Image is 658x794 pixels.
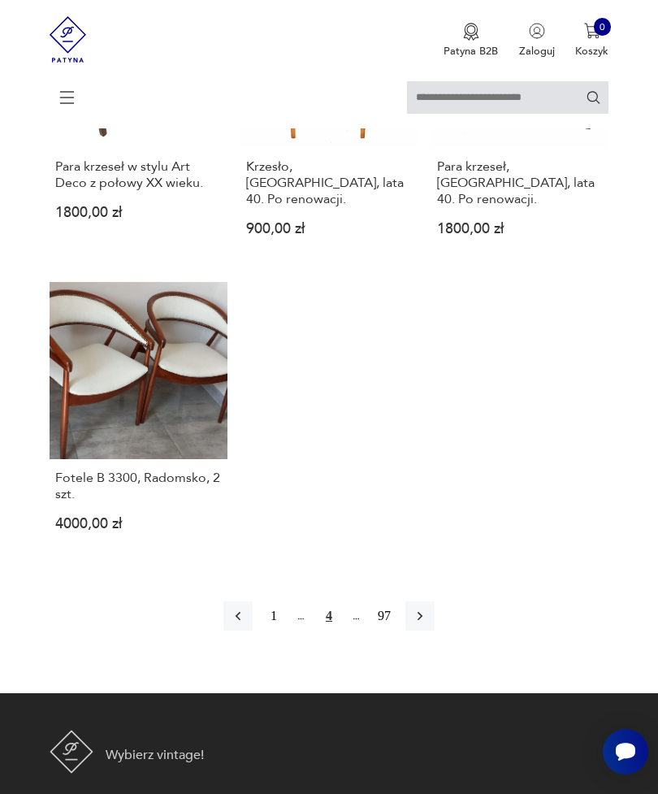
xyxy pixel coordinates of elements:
[444,44,498,59] p: Patyna B2B
[106,745,204,765] p: Wybierz vintage!
[314,601,344,631] button: 4
[529,23,545,39] img: Ikonka użytkownika
[55,207,221,219] p: 1800,00 zł
[575,23,608,59] button: 0Koszyk
[603,729,648,774] iframe: Smartsupp widget button
[246,158,412,207] h3: Krzesło, [GEOGRAPHIC_DATA], lata 40. Po renowacji.
[586,89,601,105] button: Szukaj
[437,158,603,207] h3: Para krzeseł, [GEOGRAPHIC_DATA], lata 40. Po renowacji.
[50,730,93,774] img: Patyna - sklep z meblami i dekoracjami vintage
[519,23,555,59] button: Zaloguj
[575,44,608,59] p: Koszyk
[437,223,603,236] p: 1800,00 zł
[463,23,479,41] img: Ikona medalu
[519,44,555,59] p: Zaloguj
[50,282,227,557] a: Fotele B 3300, Radomsko, 2 szt.Fotele B 3300, Radomsko, 2 szt.4000,00 zł
[246,223,412,236] p: 900,00 zł
[55,518,221,531] p: 4000,00 zł
[370,601,399,631] button: 97
[584,23,600,39] img: Ikona koszyka
[444,23,498,59] button: Patyna B2B
[444,23,498,59] a: Ikona medaluPatyna B2B
[55,158,221,191] h3: Para krzeseł w stylu Art Deco z połowy XX wieku.
[55,470,221,502] h3: Fotele B 3300, Radomsko, 2 szt.
[259,601,288,631] button: 1
[594,18,612,36] div: 0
